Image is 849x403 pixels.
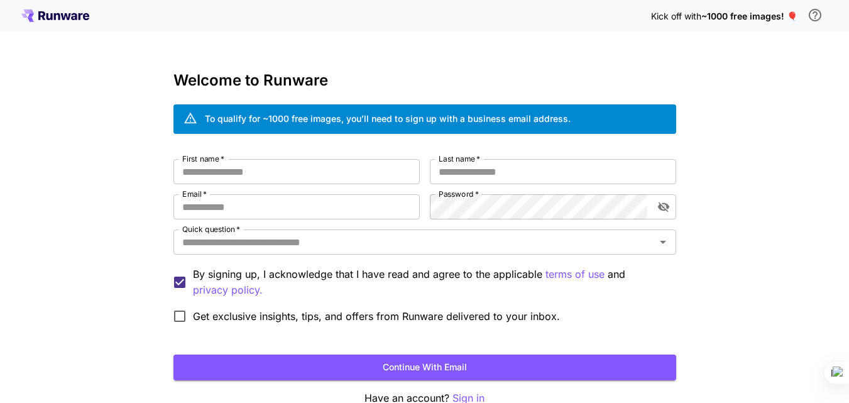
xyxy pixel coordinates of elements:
span: ~1000 free images! 🎈 [701,11,797,21]
label: Password [439,189,479,199]
button: By signing up, I acknowledge that I have read and agree to the applicable and privacy policy. [545,267,605,282]
button: toggle password visibility [652,196,675,218]
h3: Welcome to Runware [173,72,676,89]
label: First name [182,153,224,164]
p: privacy policy. [193,282,263,298]
button: Open [654,233,672,251]
button: Continue with email [173,355,676,380]
button: In order to qualify for free credit, you need to sign up with a business email address and click ... [802,3,828,28]
label: Email [182,189,207,199]
label: Quick question [182,224,240,235]
span: Get exclusive insights, tips, and offers from Runware delivered to your inbox. [193,309,560,324]
div: To qualify for ~1000 free images, you’ll need to sign up with a business email address. [205,112,571,125]
span: Kick off with [651,11,701,21]
p: terms of use [545,267,605,282]
label: Last name [439,153,480,164]
p: By signing up, I acknowledge that I have read and agree to the applicable and [193,267,666,298]
button: By signing up, I acknowledge that I have read and agree to the applicable terms of use and [193,282,263,298]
